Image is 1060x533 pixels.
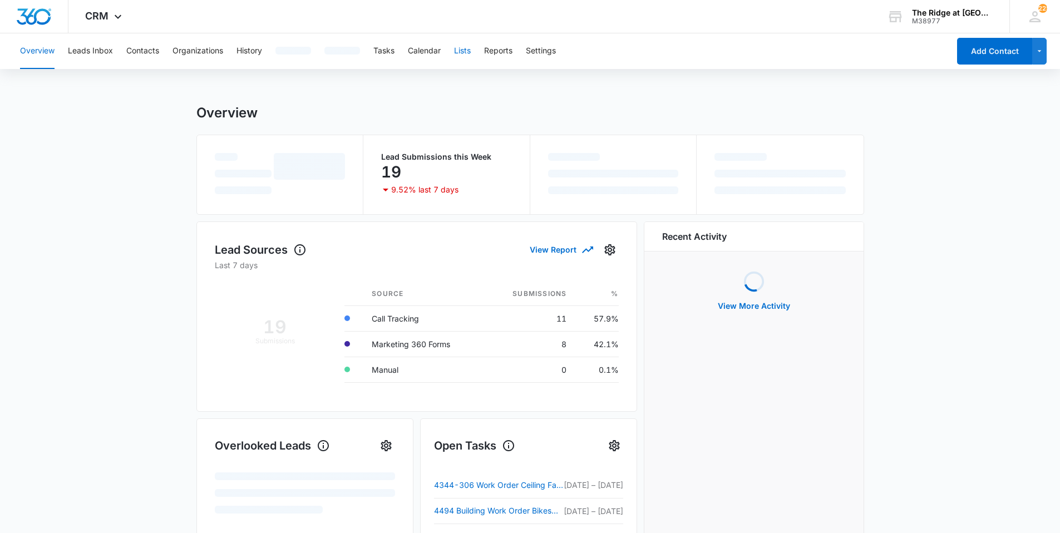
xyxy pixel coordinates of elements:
td: 0 [485,357,575,382]
button: View Report [530,240,592,259]
button: Leads Inbox [68,33,113,69]
button: Contacts [126,33,159,69]
p: Last 7 days [215,259,619,271]
td: 42.1% [575,331,618,357]
td: Call Tracking [363,305,485,331]
p: 9.52% last 7 days [391,186,458,194]
button: Settings [605,437,623,455]
button: Settings [526,33,556,69]
div: notifications count [1038,4,1047,13]
th: Submissions [485,282,575,306]
td: 8 [485,331,575,357]
div: account name [912,8,993,17]
td: 0.1% [575,357,618,382]
button: Tasks [373,33,395,69]
td: Marketing 360 Forms [363,331,485,357]
td: 11 [485,305,575,331]
a: 4494 Building Work Order Bikes outside of bulding [434,504,564,517]
th: Source [363,282,485,306]
button: History [236,33,262,69]
h1: Overview [196,105,258,121]
div: account id [912,17,993,25]
span: 225 [1038,4,1047,13]
p: [DATE] – [DATE] [564,479,623,491]
p: Lead Submissions this Week [381,153,512,161]
th: % [575,282,618,306]
button: Overview [20,33,55,69]
h6: Recent Activity [662,230,727,243]
button: View More Activity [707,293,801,319]
button: Settings [377,437,395,455]
td: Manual [363,357,485,382]
h1: Open Tasks [434,437,515,454]
button: Calendar [408,33,441,69]
button: Add Contact [957,38,1032,65]
td: 57.9% [575,305,618,331]
h1: Overlooked Leads [215,437,330,454]
button: Organizations [172,33,223,69]
h1: Lead Sources [215,241,307,258]
p: 19 [381,163,401,181]
button: Reports [484,33,512,69]
button: Lists [454,33,471,69]
button: Settings [601,241,619,259]
p: [DATE] – [DATE] [564,505,623,517]
a: 4344-306 Work Order Ceiling Fan - [PERSON_NAME] [PERSON_NAME] [434,478,564,492]
span: CRM [85,10,109,22]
